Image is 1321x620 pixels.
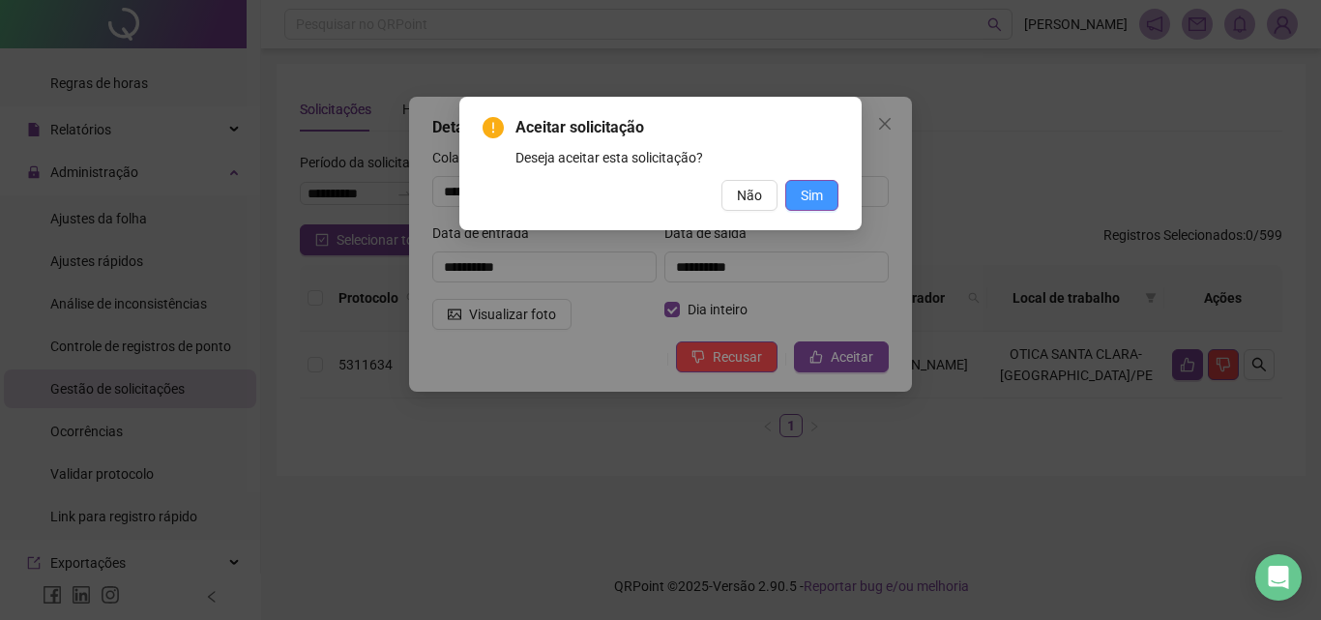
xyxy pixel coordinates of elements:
span: Não [737,185,762,206]
button: Não [721,180,778,211]
span: Aceitar solicitação [515,116,838,139]
span: exclamation-circle [483,117,504,138]
button: Sim [785,180,838,211]
span: Sim [801,185,823,206]
div: Deseja aceitar esta solicitação? [515,147,838,168]
div: Open Intercom Messenger [1255,554,1302,601]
